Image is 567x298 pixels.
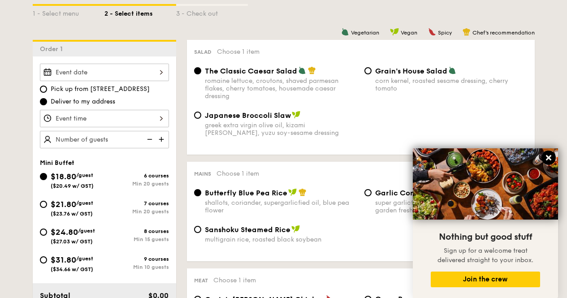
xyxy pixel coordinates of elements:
img: icon-reduce.1d2dbef1.svg [142,131,156,148]
input: Garlic Confit Aglio Oliosuper garlicfied oil, slow baked cherry tomatoes, garden fresh thyme [364,189,372,196]
input: $18.80/guest($20.49 w/ GST)6 coursesMin 20 guests [40,173,47,180]
img: icon-vegetarian.fe4039eb.svg [341,28,349,36]
img: icon-vegan.f8ff3823.svg [291,225,300,233]
span: $24.80 [51,227,78,237]
span: Garlic Confit Aglio Olio [375,189,460,197]
span: /guest [78,228,95,234]
span: Sign up for a welcome treat delivered straight to your inbox. [437,247,533,264]
span: Deliver to my address [51,97,115,106]
span: $31.80 [51,255,76,265]
span: /guest [76,200,93,206]
img: icon-spicy.37a8142b.svg [428,28,436,36]
div: 9 courses [104,256,169,262]
div: 7 courses [104,200,169,207]
input: Pick up from [STREET_ADDRESS] [40,86,47,93]
span: Mains [194,171,211,177]
img: icon-vegetarian.fe4039eb.svg [298,66,306,74]
div: 3 - Check out [176,6,248,18]
span: ($34.66 w/ GST) [51,266,93,272]
span: Choose 1 item [217,48,260,56]
span: Nothing but good stuff [439,232,532,242]
span: Vegetarian [351,30,379,36]
div: 8 courses [104,228,169,234]
input: The Classic Caesar Saladromaine lettuce, croutons, shaved parmesan flakes, cherry tomatoes, house... [194,67,201,74]
img: icon-chef-hat.a58ddaea.svg [463,28,471,36]
input: Number of guests [40,131,169,148]
span: Meat [194,277,208,284]
div: shallots, coriander, supergarlicfied oil, blue pea flower [205,199,357,214]
div: greek extra virgin olive oil, kizami [PERSON_NAME], yuzu soy-sesame dressing [205,121,357,137]
div: Min 20 guests [104,208,169,215]
div: Min 15 guests [104,236,169,242]
div: Min 10 guests [104,264,169,270]
div: 2 - Select items [104,6,176,18]
img: icon-vegetarian.fe4039eb.svg [448,66,456,74]
span: ($27.03 w/ GST) [51,238,93,245]
button: Close [541,151,556,165]
input: Grain's House Saladcorn kernel, roasted sesame dressing, cherry tomato [364,67,372,74]
img: DSC07876-Edit02-Large.jpeg [413,148,558,220]
input: Event date [40,64,169,81]
span: Order 1 [40,45,66,53]
span: Choose 1 item [213,276,256,284]
input: Butterfly Blue Pea Riceshallots, coriander, supergarlicfied oil, blue pea flower [194,189,201,196]
span: $18.80 [51,172,76,181]
input: $24.80/guest($27.03 w/ GST)8 coursesMin 15 guests [40,229,47,236]
img: icon-chef-hat.a58ddaea.svg [299,188,307,196]
img: icon-vegan.f8ff3823.svg [292,111,301,119]
button: Join the crew [431,272,540,287]
div: Min 20 guests [104,181,169,187]
span: Choose 1 item [216,170,259,177]
span: Spicy [438,30,452,36]
span: Sanshoku Steamed Rice [205,225,290,234]
div: romaine lettuce, croutons, shaved parmesan flakes, cherry tomatoes, housemade caesar dressing [205,77,357,100]
div: multigrain rice, roasted black soybean [205,236,357,243]
span: Salad [194,49,212,55]
span: Butterfly Blue Pea Rice [205,189,287,197]
span: Pick up from [STREET_ADDRESS] [51,85,150,94]
img: icon-add.58712e84.svg [156,131,169,148]
input: $31.80/guest($34.66 w/ GST)9 coursesMin 10 guests [40,256,47,263]
div: corn kernel, roasted sesame dressing, cherry tomato [375,77,528,92]
input: Deliver to my address [40,98,47,105]
span: Vegan [401,30,417,36]
img: icon-chef-hat.a58ddaea.svg [308,66,316,74]
div: super garlicfied oil, slow baked cherry tomatoes, garden fresh thyme [375,199,528,214]
input: $21.80/guest($23.76 w/ GST)7 coursesMin 20 guests [40,201,47,208]
span: /guest [76,172,93,178]
span: $21.80 [51,199,76,209]
span: /guest [76,255,93,262]
span: Japanese Broccoli Slaw [205,111,291,120]
input: Event time [40,110,169,127]
span: ($23.76 w/ GST) [51,211,93,217]
img: icon-vegan.f8ff3823.svg [288,188,297,196]
span: Grain's House Salad [375,67,447,75]
input: Sanshoku Steamed Ricemultigrain rice, roasted black soybean [194,226,201,233]
span: The Classic Caesar Salad [205,67,297,75]
span: Mini Buffet [40,159,74,167]
img: icon-vegan.f8ff3823.svg [390,28,399,36]
div: 6 courses [104,173,169,179]
div: 1 - Select menu [33,6,104,18]
input: Japanese Broccoli Slawgreek extra virgin olive oil, kizami [PERSON_NAME], yuzu soy-sesame dressing [194,112,201,119]
span: Chef's recommendation [472,30,535,36]
span: ($20.49 w/ GST) [51,183,94,189]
